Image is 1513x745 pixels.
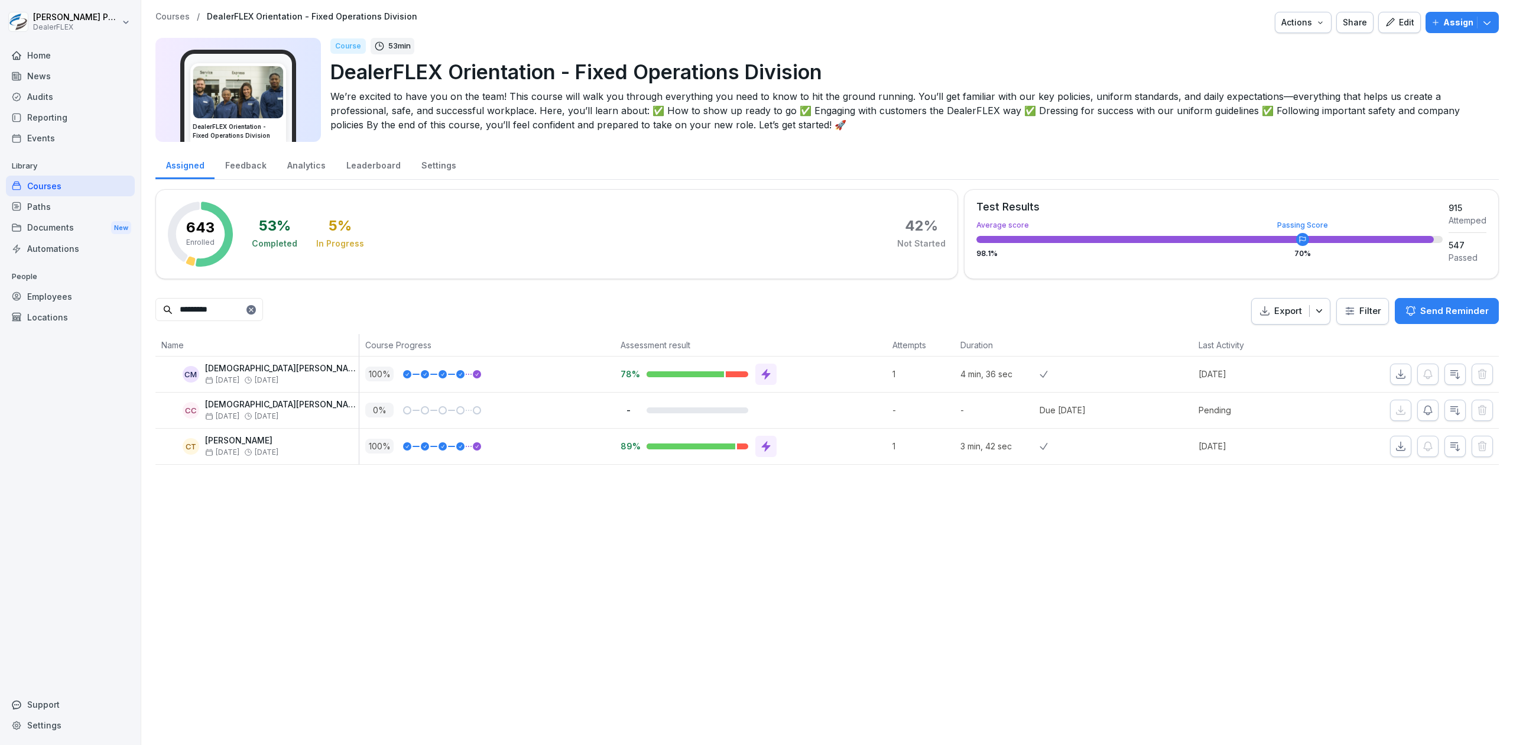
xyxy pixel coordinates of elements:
[6,715,135,736] a: Settings
[411,149,466,179] a: Settings
[6,196,135,217] div: Paths
[330,38,366,54] div: Course
[6,66,135,86] div: News
[976,202,1443,212] div: Test Results
[1199,368,1320,380] p: [DATE]
[33,23,119,31] p: DealerFLEX
[6,176,135,196] a: Courses
[621,404,637,416] p: -
[111,221,131,235] div: New
[905,219,938,233] div: 42 %
[193,122,284,140] h3: DealerFLEX Orientation - Fixed Operations Division
[960,368,1040,380] p: 4 min, 36 sec
[215,149,277,179] a: Feedback
[277,149,336,179] a: Analytics
[205,436,278,446] p: [PERSON_NAME]
[6,128,135,148] a: Events
[365,367,394,381] p: 100 %
[976,222,1443,229] div: Average score
[6,267,135,286] p: People
[1275,12,1332,33] button: Actions
[388,40,411,52] p: 53 min
[33,12,119,22] p: [PERSON_NAME] Pavlovitch
[1274,305,1302,318] p: Export
[976,250,1443,257] div: 98.1 %
[205,448,239,456] span: [DATE]
[1277,222,1328,229] div: Passing Score
[6,157,135,176] p: Library
[1449,251,1486,264] div: Passed
[1343,16,1367,29] div: Share
[621,368,637,380] p: 78%
[155,12,190,22] a: Courses
[207,12,417,22] a: DealerFLEX Orientation - Fixed Operations Division
[1449,214,1486,226] div: Attemped
[255,376,278,384] span: [DATE]
[621,339,881,351] p: Assessment result
[892,404,954,416] p: -
[892,440,954,452] p: 1
[1337,299,1388,324] button: Filter
[1426,12,1499,33] button: Assign
[1040,404,1086,416] div: Due [DATE]
[6,694,135,715] div: Support
[193,66,283,118] img: v4gv5ils26c0z8ite08yagn2.png
[161,339,353,351] p: Name
[960,339,1034,351] p: Duration
[1281,16,1325,29] div: Actions
[186,221,215,235] p: 643
[6,307,135,328] a: Locations
[336,149,411,179] a: Leaderboard
[1449,239,1486,251] div: 547
[1251,298,1330,325] button: Export
[6,45,135,66] a: Home
[960,404,1040,416] p: -
[1294,250,1311,257] div: 70 %
[1420,305,1489,318] p: Send Reminder
[892,368,954,380] p: 1
[183,366,199,383] div: CM
[1378,12,1421,33] button: Edit
[960,440,1040,452] p: 3 min, 42 sec
[6,107,135,128] a: Reporting
[6,217,135,239] div: Documents
[186,237,215,248] p: Enrolled
[892,339,949,351] p: Attempts
[155,149,215,179] a: Assigned
[205,400,359,410] p: [DEMOGRAPHIC_DATA][PERSON_NAME]
[1199,404,1320,416] p: Pending
[205,364,359,374] p: [DEMOGRAPHIC_DATA][PERSON_NAME]
[255,412,278,420] span: [DATE]
[1449,202,1486,214] div: 915
[6,217,135,239] a: DocumentsNew
[1199,440,1320,452] p: [DATE]
[183,402,199,419] div: CC
[255,448,278,456] span: [DATE]
[1385,16,1414,29] div: Edit
[365,403,394,417] p: 0 %
[6,86,135,107] a: Audits
[1395,298,1499,324] button: Send Reminder
[205,376,239,384] span: [DATE]
[6,286,135,307] a: Employees
[6,238,135,259] a: Automations
[897,238,946,250] div: Not Started
[205,412,239,420] span: [DATE]
[330,57,1489,87] p: DealerFLEX Orientation - Fixed Operations Division
[1443,16,1473,29] p: Assign
[621,440,637,452] p: 89%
